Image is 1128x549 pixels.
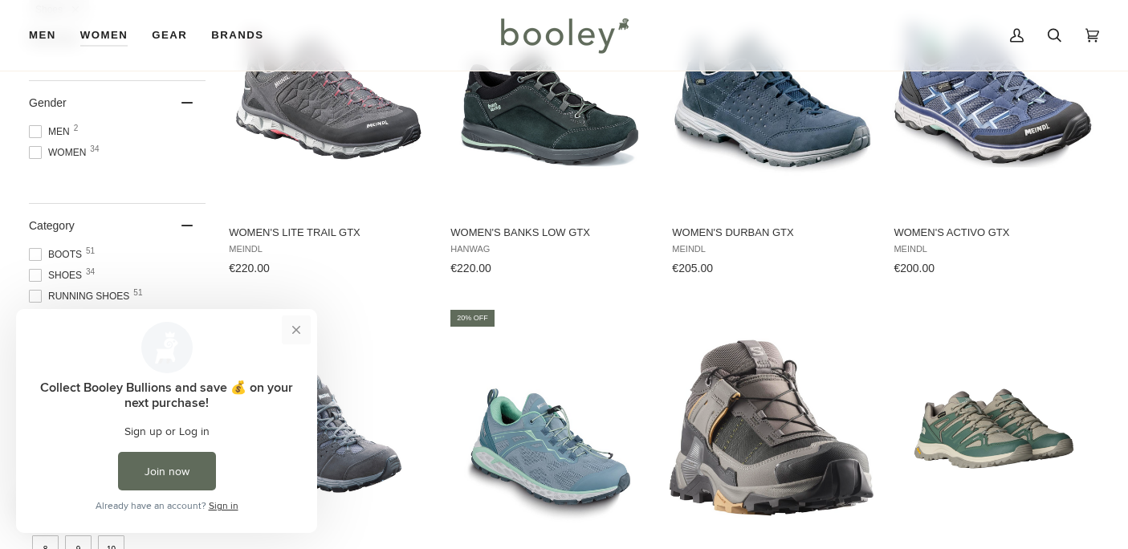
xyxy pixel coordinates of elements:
[29,96,67,109] span: Gender
[80,27,128,43] span: Women
[894,226,1093,240] span: Women's Activo GTX
[894,262,935,274] span: €200.00
[672,226,871,240] span: Women's Durban GTX
[229,226,428,240] span: Women's Lite Trail GTX
[16,309,317,533] iframe: Loyalty program pop-up with offers and actions
[211,27,263,43] span: Brands
[229,244,428,254] span: Meindl
[86,268,95,276] span: 34
[229,262,270,274] span: €220.00
[29,124,75,139] span: Men
[29,145,91,160] span: Women
[450,262,491,274] span: €220.00
[670,326,873,530] img: Salomon Women's X Ultra 5 GTX Plum Kitten / Nine Iron / Soft Clay - Booley Galway
[152,27,187,43] span: Gear
[86,247,95,255] span: 51
[133,289,142,297] span: 51
[448,326,652,530] img: Meindl Women's Power Walker 3.0 Light Grey / Mint - Booley Galway
[226,326,430,530] img: Meindl Women's Rapide GTX Anthrazit / Azur - Booley Galway
[450,310,495,327] div: 20% off
[29,289,134,303] span: Running Shoes
[891,326,1095,530] img: The North Face Women's Hedgehog GTX Duck Green / Clay Green - Booley Galway
[29,247,87,262] span: Boots
[29,268,87,283] span: Shoes
[74,124,79,132] span: 2
[450,226,650,240] span: Women's Banks Low GTX
[672,244,871,254] span: Meindl
[29,219,75,232] span: Category
[894,244,1093,254] span: Meindl
[90,145,99,153] span: 34
[29,27,56,43] span: Men
[450,244,650,254] span: Hanwag
[672,262,713,274] span: €205.00
[494,12,634,59] img: Booley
